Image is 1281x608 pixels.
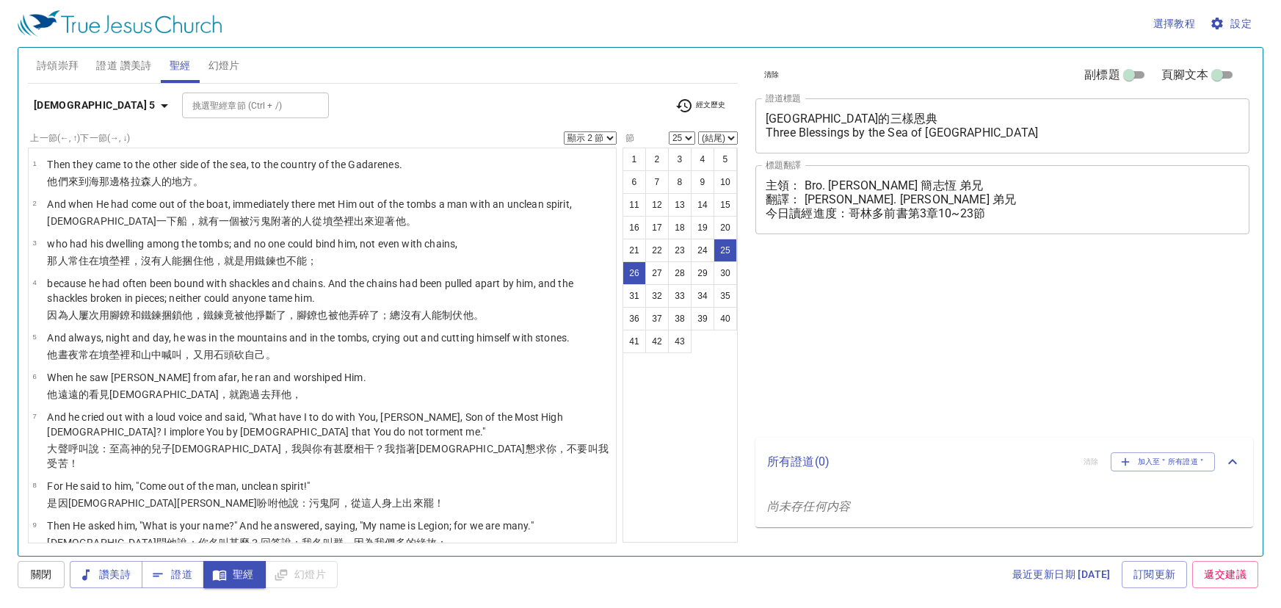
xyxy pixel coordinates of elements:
p: Then He asked him, "What is your name?" And he answered, saying, "My name is Legion; for we are m... [47,518,533,533]
wg846: 。 [406,215,416,227]
wg444: 從墳塋 [312,215,416,227]
p: 是因 [47,496,444,510]
wg1410: 捆住 [182,255,317,267]
wg1722: 和 [131,349,276,361]
button: 7 [645,170,669,194]
button: 26 [623,261,646,285]
wg846: ，鐵鍊 [193,309,484,321]
button: 清除 [755,66,788,84]
wg1492: [DEMOGRAPHIC_DATA] [109,388,302,400]
wg4183: 的緣故； [406,537,448,549]
button: 39 [691,307,714,330]
wg5143: 過去拜 [250,388,302,400]
a: 遞交建議 [1192,561,1258,588]
div: 所有證道(0)清除加入至＂所有證道＂ [755,438,1253,486]
span: 聖經 [170,57,191,75]
wg3419: 裡出來 [344,215,416,227]
button: 27 [645,261,669,285]
wg1905: 他 [167,537,447,549]
button: 17 [645,216,669,239]
button: 12 [645,193,669,217]
button: 10 [714,170,737,194]
span: 選擇教程 [1153,15,1196,33]
span: 6 [32,372,36,380]
span: 證道 [153,565,192,584]
button: 4 [691,148,714,171]
wg3571: 常 [79,349,276,361]
wg3762: 能 [172,255,317,267]
button: 22 [645,239,669,262]
button: 聖經 [203,561,266,588]
button: 30 [714,261,737,285]
wg169: 鬼 [319,497,444,509]
wg2192: 住 [79,255,318,267]
wg2896: ，又用石頭 [182,349,275,361]
wg1537: 罷！ [424,497,444,509]
wg2532: 鐵鍊 [141,309,484,321]
wg5101: ？回答 [250,537,447,549]
wg2532: 山 [141,349,276,361]
wg846: 說 [289,497,444,509]
wg254: 捆鎖 [162,309,484,321]
input: Type Bible Reference [186,97,300,114]
wg1210: 他 [182,309,483,321]
wg2629: 自己 [244,349,275,361]
wg3004: ：我 [291,537,447,549]
button: 31 [623,284,646,308]
wg1722: 喊叫 [162,349,276,361]
span: 最近更新日期 [DATE] [1012,565,1111,584]
button: 42 [645,330,669,353]
span: 3 [32,239,36,247]
label: 上一節 (←, ↑) 下一節 (→, ↓) [30,134,130,142]
wg4151: 阿，從這人 [330,497,444,509]
span: 讚美詩 [81,565,131,584]
span: 訂閱更新 [1133,565,1176,584]
wg3976: 也被他弄碎 [317,309,483,321]
span: 7 [32,412,36,420]
p: And when He had come out of the boat, immediately there met Him out of the tombs a man with an un... [47,197,572,211]
button: 36 [623,307,646,330]
button: 37 [645,307,669,330]
button: 5 [714,148,737,171]
wg5561: 。 [193,175,203,187]
a: 訂閱更新 [1122,561,1188,588]
wg1046: 的地方 [162,175,203,187]
p: When he saw [PERSON_NAME] from afar, he ran and worshiped Him. [47,370,366,385]
p: who had his dwelling among the tombs; and no one could bind him, not even with chains, [47,236,457,251]
button: 34 [691,284,714,308]
wg4143: ，就有一個被污 [188,215,416,227]
wg3173: 聲 [47,443,608,469]
wg2424: ，就跑 [219,388,302,400]
button: 16 [623,216,646,239]
button: 設定 [1207,10,1258,37]
span: 5 [32,333,36,341]
button: 21 [623,239,646,262]
button: 讚美詩 [70,561,142,588]
wg4008: 格拉森人 [120,175,203,187]
span: 1 [32,159,36,167]
label: 節 [623,134,634,142]
wg3004: ：污 [299,497,444,509]
wg2896: 說 [47,443,608,469]
span: 2 [32,199,36,207]
iframe: from-child [750,250,1153,432]
p: 因為 [47,308,612,322]
wg3165: 受苦 [47,457,78,469]
wg3418: 裡 [120,349,275,361]
button: 41 [623,330,646,353]
p: 他遠遠的 [47,387,366,402]
button: 15 [714,193,737,217]
span: 詩頌崇拜 [37,57,79,75]
wg1288: 了，腳鐐 [276,309,484,321]
wg2036: ：至高 [47,443,608,469]
button: 40 [714,307,737,330]
wg1438: 。 [266,349,276,361]
wg1063: [DEMOGRAPHIC_DATA][PERSON_NAME]吩咐他 [68,497,444,509]
button: 11 [623,193,646,217]
wg846: 掙斷 [255,309,483,321]
wg846: 一 [156,215,416,227]
span: 清除 [764,68,780,82]
wg1537: 迎著 [374,215,416,227]
wg3419: 裡，沒有人 [120,255,317,267]
wg2532: 能 [432,309,484,321]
